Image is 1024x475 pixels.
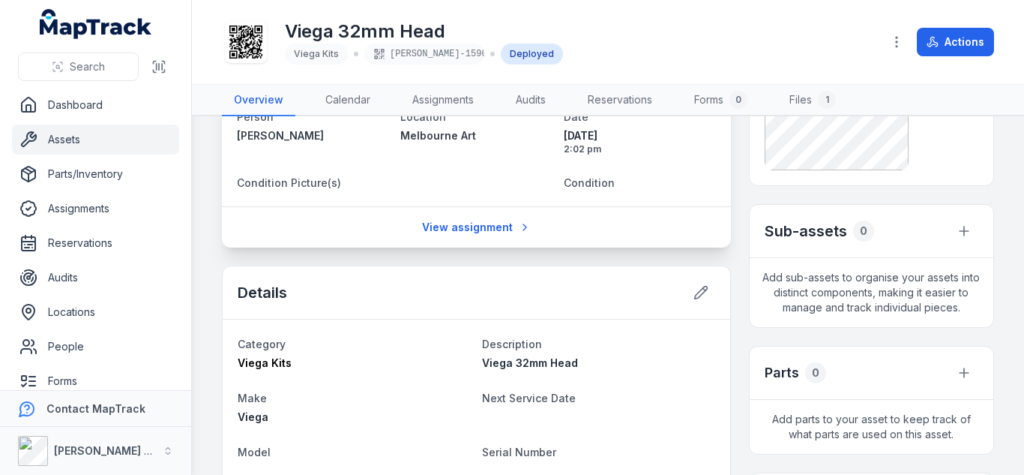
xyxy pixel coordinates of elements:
a: Melbourne Art [400,128,552,143]
h3: Parts [765,362,799,383]
strong: Contact MapTrack [46,402,145,415]
span: Search [70,59,105,74]
a: Reservations [576,85,664,116]
div: 0 [729,91,747,109]
span: Condition [564,176,615,189]
span: Serial Number [482,446,556,458]
a: Dashboard [12,90,179,120]
time: 11/08/2025, 2:02:53 pm [564,128,715,155]
a: Overview [222,85,295,116]
a: Forms0 [682,85,759,116]
span: Viega Kits [294,48,339,59]
a: MapTrack [40,9,152,39]
h1: Viega 32mm Head [285,20,563,44]
span: Viega 32mm Head [482,356,578,369]
a: Reservations [12,228,179,258]
span: Location [400,110,446,123]
span: Condition Picture(s) [237,176,341,189]
strong: [PERSON_NAME] Air [54,444,158,457]
span: Next Service Date [482,392,576,404]
span: Melbourne Art [400,129,476,142]
a: Parts/Inventory [12,159,179,189]
button: Search [18,53,139,81]
span: Add parts to your asset to keep track of what parts are used on this asset. [750,400,993,454]
a: Files1 [777,85,848,116]
span: 2:02 pm [564,143,715,155]
span: [DATE] [564,128,715,143]
div: Deployed [501,44,563,65]
a: Locations [12,297,179,327]
a: Assets [12,125,179,155]
a: Calendar [313,85,382,116]
a: View assignment [412,213,540,242]
span: Category [238,338,286,350]
a: Audits [12,263,179,293]
span: Viega [238,410,268,423]
button: Actions [917,28,994,56]
a: People [12,332,179,362]
a: Assignments [400,85,486,116]
span: Description [482,338,542,350]
span: Viega Kits [238,356,292,369]
span: Add sub-assets to organise your assets into distinct components, making it easier to manage and t... [750,258,993,327]
a: Audits [504,85,558,116]
a: [PERSON_NAME] [237,128,388,143]
div: [PERSON_NAME]-1590 [364,44,484,65]
span: Make [238,392,267,404]
div: 0 [805,362,826,383]
div: 1 [818,91,836,109]
h2: Sub-assets [765,221,847,242]
a: Forms [12,366,179,396]
span: Date [564,110,588,123]
div: 0 [853,221,874,242]
span: Model [238,446,271,458]
h2: Details [238,282,287,303]
span: Person [237,110,274,123]
a: Assignments [12,194,179,224]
